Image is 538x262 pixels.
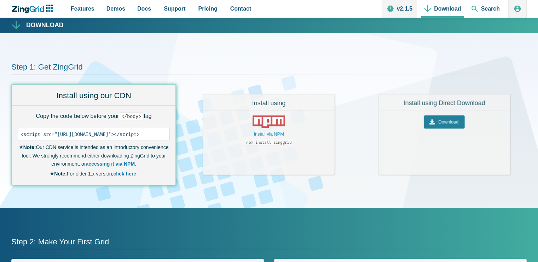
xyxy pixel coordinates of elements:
span: Pricing [198,4,218,13]
h3: Install using Direct Download [383,99,505,107]
h3: Install using our CDN [18,90,170,101]
span: Demos [106,4,125,13]
span: < [121,113,124,119]
small: Our CDN service is intended as an introductory convenience tool. We strongly recommend either dow... [18,143,170,168]
strong: Note: [19,144,36,150]
img: NPM Logo [253,115,285,128]
strong: Note: [50,171,67,177]
p: Copy the code below before your tag [18,111,170,121]
span: Docs [137,4,151,13]
span: Contact [230,4,251,13]
h1: Download [26,22,64,29]
a: click here [114,171,137,177]
a: accessing it via NPM [86,161,135,167]
a: Install via NPM [254,132,284,137]
h2: Step 2: Make Your First Grid [11,237,527,250]
code: <script src="[URL][DOMAIN_NAME]"></script> [21,131,167,138]
span: Support [164,4,185,13]
code: /body> [119,112,144,120]
small: For older 1.x version, . [50,170,138,178]
span: Features [71,4,94,13]
a: ZingChart Logo. Click to return to the homepage [11,5,57,13]
code: npm install zinggrid [244,139,294,145]
h2: Step 1: Get ZingGrid [11,62,527,75]
h3: Install using [208,99,330,107]
a: Download the ZingGrid Library [424,115,464,129]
